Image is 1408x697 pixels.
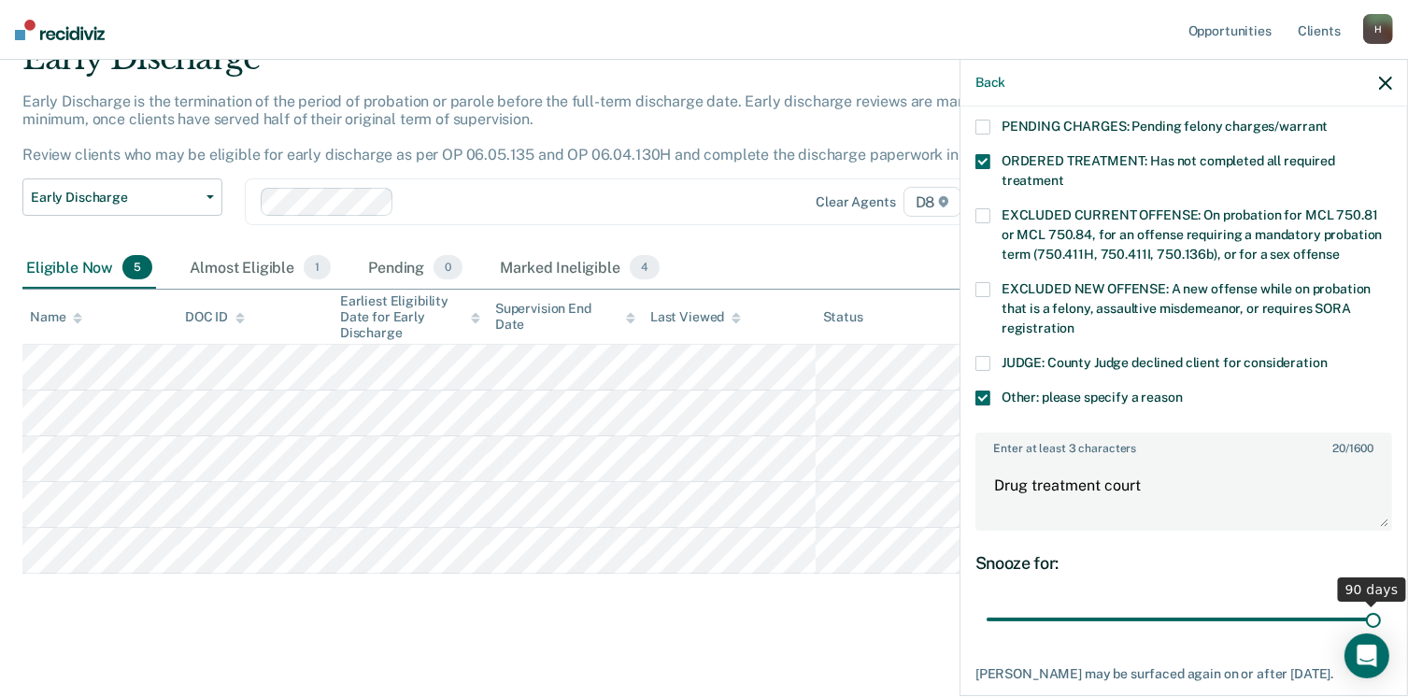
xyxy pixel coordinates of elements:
[1002,153,1335,188] span: ORDERED TREATMENT: Has not completed all required treatment
[650,309,741,325] div: Last Viewed
[340,293,480,340] div: Earliest Eligibility Date for Early Discharge
[1332,442,1373,455] span: / 1600
[1002,355,1328,370] span: JUDGE: County Judge declined client for consideration
[495,301,635,333] div: Supervision End Date
[15,20,105,40] img: Recidiviz
[31,190,199,206] span: Early Discharge
[22,39,1078,92] div: Early Discharge
[1332,442,1345,455] span: 20
[1338,577,1406,602] div: 90 days
[1363,14,1393,44] div: H
[364,248,466,289] div: Pending
[977,434,1390,455] label: Enter at least 3 characters
[977,460,1390,529] textarea: Drug treatment court
[975,553,1392,574] div: Snooze for:
[496,248,663,289] div: Marked Ineligible
[1002,207,1382,262] span: EXCLUDED CURRENT OFFENSE: On probation for MCL 750.81 or MCL 750.84, for an offense requiring a m...
[1002,390,1183,405] span: Other: please specify a reason
[22,92,1027,164] p: Early Discharge is the termination of the period of probation or parole before the full-term disc...
[434,255,462,279] span: 0
[903,187,962,217] span: D8
[22,248,156,289] div: Eligible Now
[1002,119,1328,134] span: PENDING CHARGES: Pending felony charges/warrant
[185,309,245,325] div: DOC ID
[975,666,1392,682] div: [PERSON_NAME] may be surfaced again on or after [DATE].
[30,309,82,325] div: Name
[630,255,660,279] span: 4
[823,309,863,325] div: Status
[186,248,334,289] div: Almost Eligible
[304,255,331,279] span: 1
[1002,281,1371,335] span: EXCLUDED NEW OFFENSE: A new offense while on probation that is a felony, assaultive misdemeanor, ...
[975,75,1005,91] button: Back
[1344,633,1389,678] div: Open Intercom Messenger
[122,255,152,279] span: 5
[816,194,895,210] div: Clear agents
